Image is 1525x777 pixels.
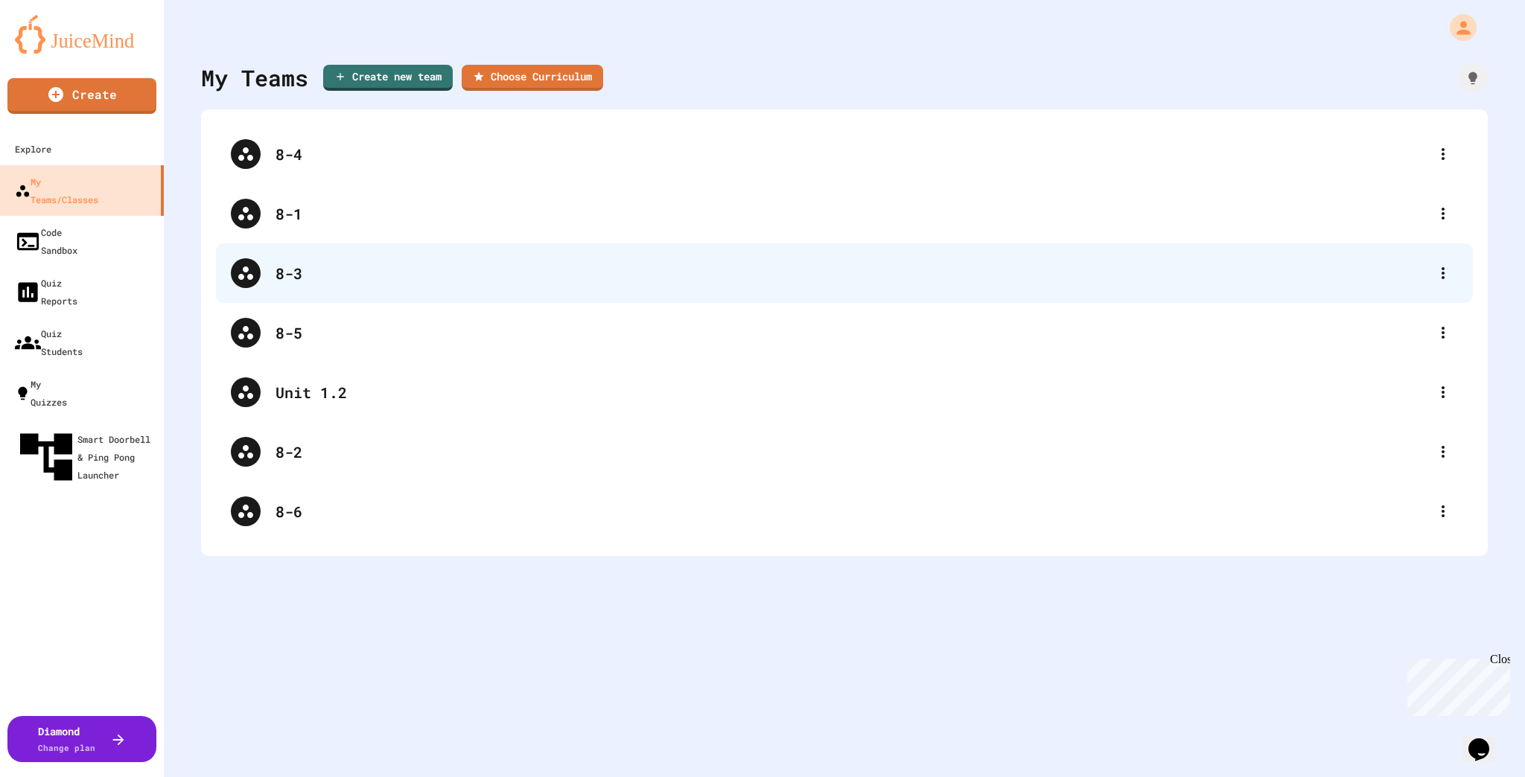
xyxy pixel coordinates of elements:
[15,426,158,488] div: Smart Doorbell & Ping Pong Launcher
[1434,10,1480,45] div: My Account
[38,742,95,753] span: Change plan
[276,381,1428,403] div: Unit 1.2
[216,303,1473,362] div: 8-5
[462,65,603,91] a: Choose Curriculum
[323,65,453,91] a: Create new team
[201,61,308,95] div: My Teams
[216,422,1473,482] div: 8-2
[15,15,149,54] img: logo-orange.svg
[7,78,156,114] a: Create
[1458,63,1488,93] div: How it works
[15,375,67,411] div: My Quizzes
[276,441,1428,463] div: 8-2
[216,243,1473,303] div: 8-3
[15,324,83,360] div: Quiz Students
[15,173,98,208] div: My Teams/Classes
[15,223,77,259] div: Code Sandbox
[1401,653,1510,716] iframe: chat widget
[6,6,103,95] div: Chat with us now!Close
[276,500,1428,522] div: 8-6
[276,143,1428,165] div: 8-4
[216,124,1473,184] div: 8-4
[15,274,77,310] div: Quiz Reports
[7,716,156,762] button: DiamondChange plan
[216,184,1473,243] div: 8-1
[276,262,1428,284] div: 8-3
[276,202,1428,225] div: 8-1
[216,362,1473,422] div: Unit 1.2
[15,140,51,158] div: Explore
[276,322,1428,344] div: 8-5
[216,482,1473,541] div: 8-6
[1462,717,1510,762] iframe: chat widget
[38,723,95,755] div: Diamond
